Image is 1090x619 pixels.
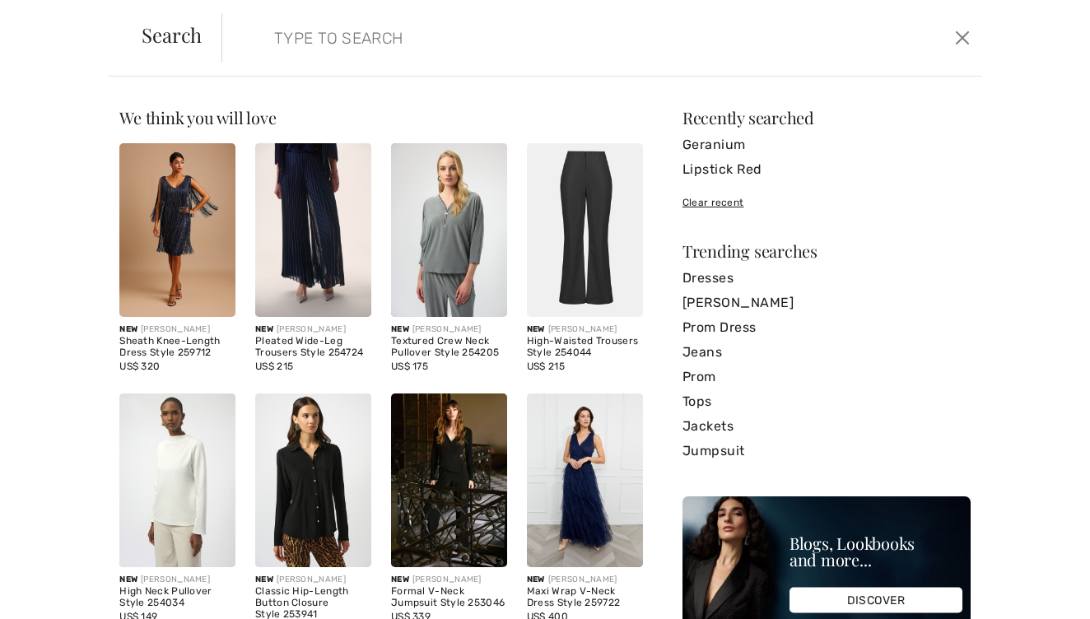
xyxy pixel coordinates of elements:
span: New [391,575,409,584]
div: High Neck Pullover Style 254034 [119,586,235,609]
a: [PERSON_NAME] [682,291,971,315]
a: Jackets [682,414,971,439]
span: New [527,575,545,584]
div: [PERSON_NAME] [527,323,643,336]
img: Pleated Wide-Leg Trousers Style 254724. Midnight Blue [255,143,371,317]
img: Classic Hip-Length Button Closure Style 253941. Vanilla 30 [255,393,371,567]
a: Lipstick Red [682,157,971,182]
div: [PERSON_NAME] [391,574,507,586]
img: High Neck Pullover Style 254034. Black [119,393,235,567]
img: Formal V-Neck Jumpsuit Style 253046. Merlot [391,393,507,567]
span: Chat [39,12,72,26]
div: Blogs, Lookbooks and more... [790,535,962,568]
div: [PERSON_NAME] [255,323,371,336]
div: Trending searches [682,243,971,259]
div: Recently searched [682,109,971,126]
img: High-Waisted Trousers Style 254044. Black [527,143,643,317]
div: Maxi Wrap V-Neck Dress Style 259722 [527,586,643,609]
div: [PERSON_NAME] [527,574,643,586]
div: [PERSON_NAME] [119,574,235,586]
div: Textured Crew Neck Pullover Style 254205 [391,336,507,359]
div: [PERSON_NAME] [255,574,371,586]
span: New [391,324,409,334]
span: US$ 215 [527,361,565,372]
img: Maxi Wrap V-Neck Dress Style 259722. Navy [527,393,643,567]
div: Clear recent [682,195,971,210]
a: Prom Dress [682,315,971,340]
span: New [119,324,137,334]
span: US$ 320 [119,361,160,372]
button: Close [950,25,975,51]
div: [PERSON_NAME] [391,323,507,336]
a: Jumpsuit [682,439,971,463]
div: Pleated Wide-Leg Trousers Style 254724 [255,336,371,359]
img: Sheath Knee-Length Dress Style 259712. Navy [119,143,235,317]
a: Geranium [682,133,971,157]
span: US$ 215 [255,361,293,372]
div: [PERSON_NAME] [119,323,235,336]
a: Prom [682,365,971,389]
input: TYPE TO SEARCH [262,13,778,63]
a: Jeans [682,340,971,365]
a: Tops [682,389,971,414]
span: New [119,575,137,584]
span: US$ 175 [391,361,428,372]
div: DISCOVER [790,588,962,613]
div: High-Waisted Trousers Style 254044 [527,336,643,359]
div: Formal V-Neck Jumpsuit Style 253046 [391,586,507,609]
span: New [255,324,273,334]
span: New [255,575,273,584]
span: We think you will love [119,106,276,128]
img: Textured Crew Neck Pullover Style 254205. Grey melange [391,143,507,317]
div: Sheath Knee-Length Dress Style 259712 [119,336,235,359]
span: New [527,324,545,334]
a: Dresses [682,266,971,291]
span: Search [142,25,202,44]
